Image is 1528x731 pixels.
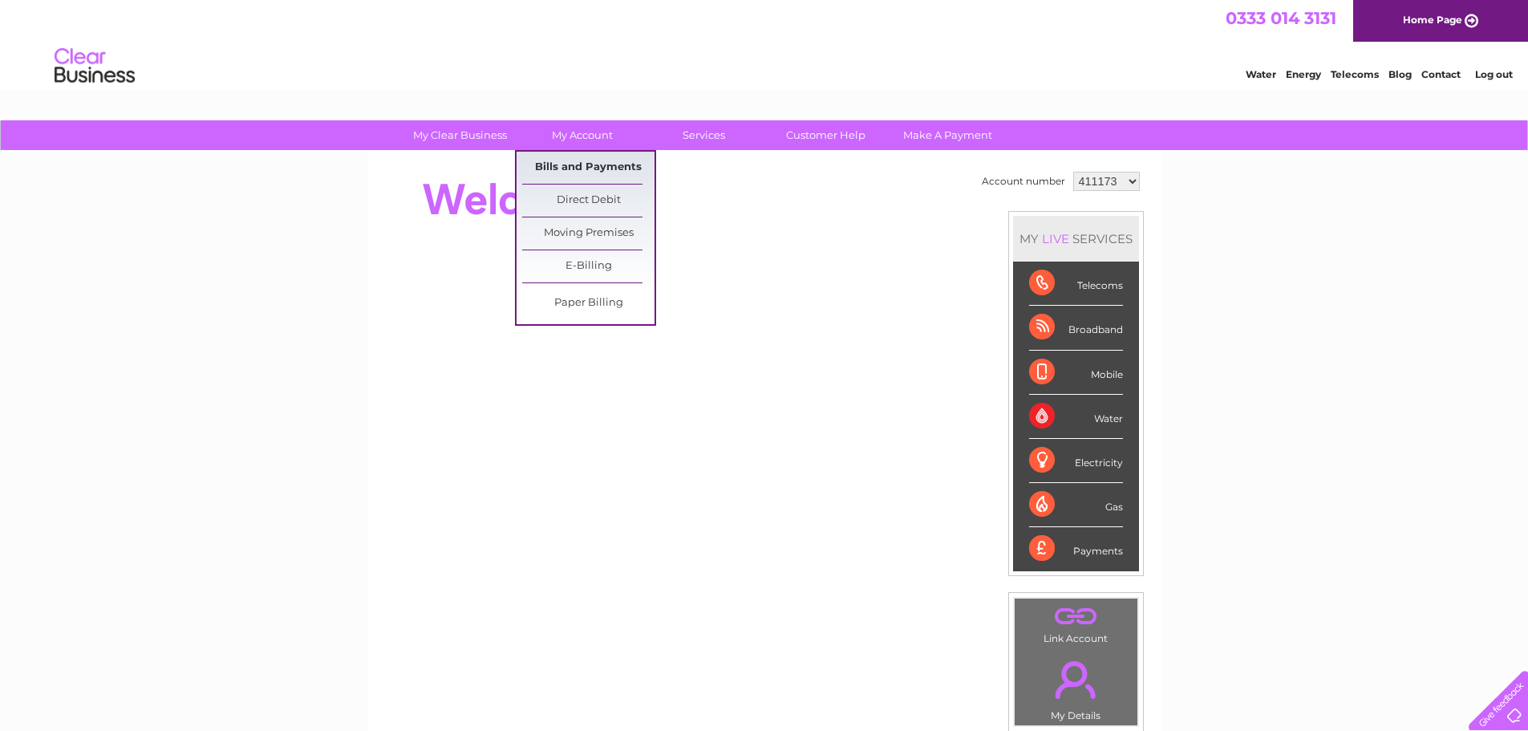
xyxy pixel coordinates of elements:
[1029,395,1123,439] div: Water
[1331,68,1379,80] a: Telecoms
[1029,306,1123,350] div: Broadband
[1013,216,1139,262] div: MY SERVICES
[1014,598,1138,648] td: Link Account
[1421,68,1461,80] a: Contact
[760,120,892,150] a: Customer Help
[522,287,655,319] a: Paper Billing
[394,120,526,150] a: My Clear Business
[1029,527,1123,571] div: Payments
[1029,351,1123,395] div: Mobile
[54,42,136,91] img: logo.png
[1029,439,1123,483] div: Electricity
[1475,68,1513,80] a: Log out
[1029,483,1123,527] div: Gas
[1019,652,1133,708] a: .
[522,250,655,282] a: E-Billing
[522,152,655,184] a: Bills and Payments
[1029,262,1123,306] div: Telecoms
[638,120,770,150] a: Services
[516,120,648,150] a: My Account
[1286,68,1321,80] a: Energy
[1226,8,1336,28] a: 0333 014 3131
[522,185,655,217] a: Direct Debit
[1388,68,1412,80] a: Blog
[1039,231,1072,246] div: LIVE
[882,120,1014,150] a: Make A Payment
[1246,68,1276,80] a: Water
[386,9,1144,78] div: Clear Business is a trading name of Verastar Limited (registered in [GEOGRAPHIC_DATA] No. 3667643...
[978,168,1069,195] td: Account number
[1019,603,1133,631] a: .
[522,217,655,250] a: Moving Premises
[1014,648,1138,726] td: My Details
